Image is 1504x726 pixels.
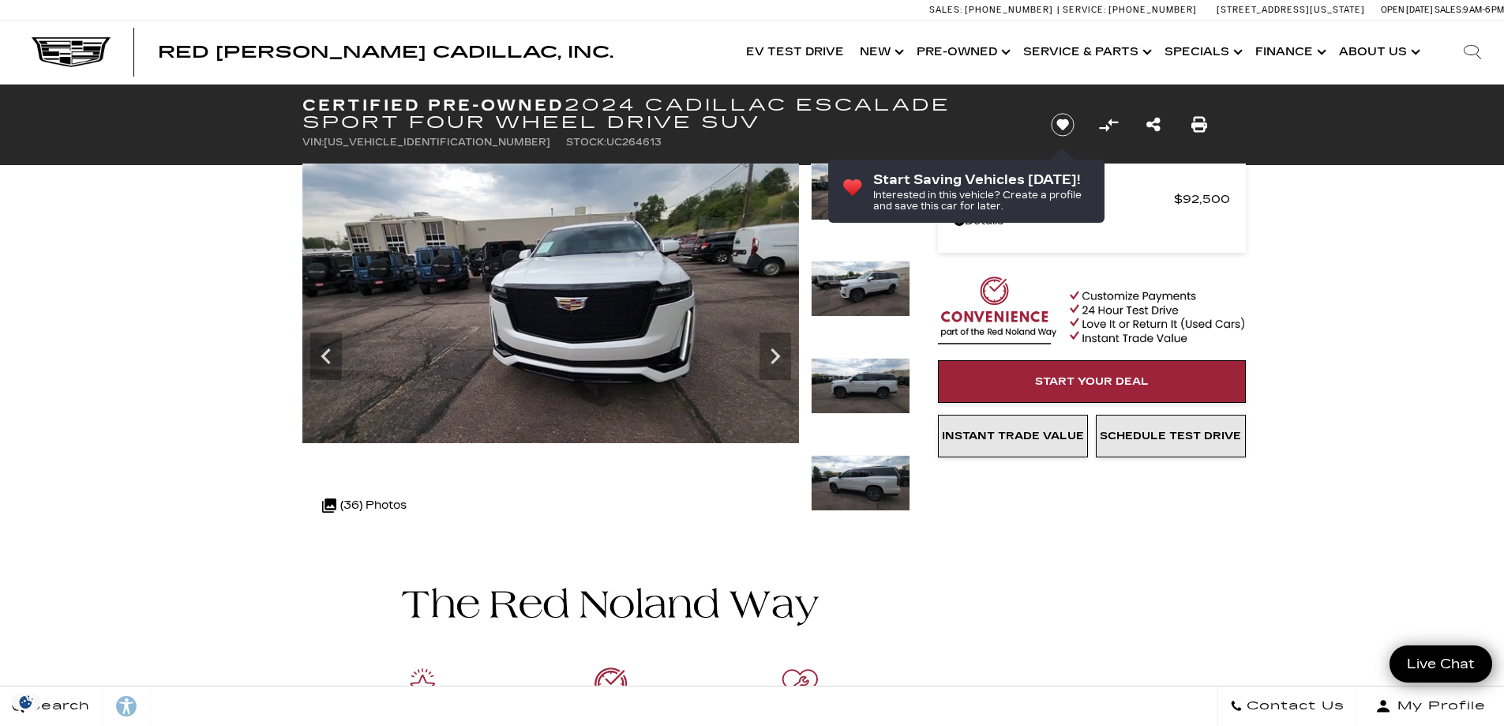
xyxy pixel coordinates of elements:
a: Schedule Test Drive [1096,415,1246,457]
strong: Certified Pre-Owned [302,96,565,115]
span: Service: [1063,5,1106,15]
a: New [852,21,909,84]
a: [STREET_ADDRESS][US_STATE] [1217,5,1365,15]
span: Instant Trade Value [942,430,1084,442]
img: Certified Used 2024 Crystal White Tricoat Cadillac Sport image 3 [811,164,910,220]
h1: 2024 Cadillac Escalade Sport Four Wheel Drive SUV [302,96,1025,131]
div: Next [760,333,791,380]
img: Certified Used 2024 Crystal White Tricoat Cadillac Sport image 5 [811,358,910,415]
a: Contact Us [1217,687,1357,726]
img: Opt-Out Icon [8,694,44,710]
a: Sales: [PHONE_NUMBER] [929,6,1057,14]
span: My Profile [1391,695,1486,717]
button: Save vehicle [1045,112,1080,137]
button: Open user profile menu [1357,687,1504,726]
a: EV Test Drive [738,21,852,84]
a: Instant Trade Value [938,415,1088,457]
div: Previous [310,333,342,380]
img: Certified Used 2024 Crystal White Tricoat Cadillac Sport image 3 [302,164,799,443]
span: [US_VEHICLE_IDENTIFICATION_NUMBER] [324,137,550,148]
a: Start Your Deal [938,360,1246,403]
a: Service & Parts [1015,21,1157,84]
button: Compare Vehicle [1097,113,1120,137]
a: Print this Certified Pre-Owned 2024 Cadillac Escalade Sport Four Wheel Drive SUV [1191,114,1207,136]
span: Open [DATE] [1381,5,1433,15]
a: About Us [1331,21,1425,84]
a: Live Chat [1390,645,1492,683]
span: 9 AM-6 PM [1463,5,1504,15]
div: (36) Photos [314,487,414,525]
img: Certified Used 2024 Crystal White Tricoat Cadillac Sport image 6 [811,455,910,512]
span: $92,500 [1174,188,1230,210]
span: Search [24,695,90,717]
a: Service: [PHONE_NUMBER] [1057,6,1201,14]
a: Details [954,210,1230,232]
a: Red [PERSON_NAME] $92,500 [954,188,1230,210]
a: Specials [1157,21,1247,84]
a: Red [PERSON_NAME] Cadillac, Inc. [158,44,613,60]
a: Pre-Owned [909,21,1015,84]
span: VIN: [302,137,324,148]
img: Cadillac Dark Logo with Cadillac White Text [32,37,111,67]
span: Schedule Test Drive [1100,430,1241,442]
span: UC264613 [606,137,662,148]
span: Live Chat [1399,655,1483,673]
span: [PHONE_NUMBER] [965,5,1053,15]
span: Sales: [929,5,962,15]
span: Sales: [1435,5,1463,15]
a: Share this Certified Pre-Owned 2024 Cadillac Escalade Sport Four Wheel Drive SUV [1146,114,1161,136]
a: Finance [1247,21,1331,84]
span: Start Your Deal [1035,375,1149,388]
span: Contact Us [1243,695,1345,717]
span: Stock: [566,137,606,148]
span: Red [PERSON_NAME] [954,188,1174,210]
span: Red [PERSON_NAME] Cadillac, Inc. [158,43,613,62]
img: Certified Used 2024 Crystal White Tricoat Cadillac Sport image 4 [811,261,910,318]
span: [PHONE_NUMBER] [1108,5,1197,15]
section: Click to Open Cookie Consent Modal [8,694,44,710]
